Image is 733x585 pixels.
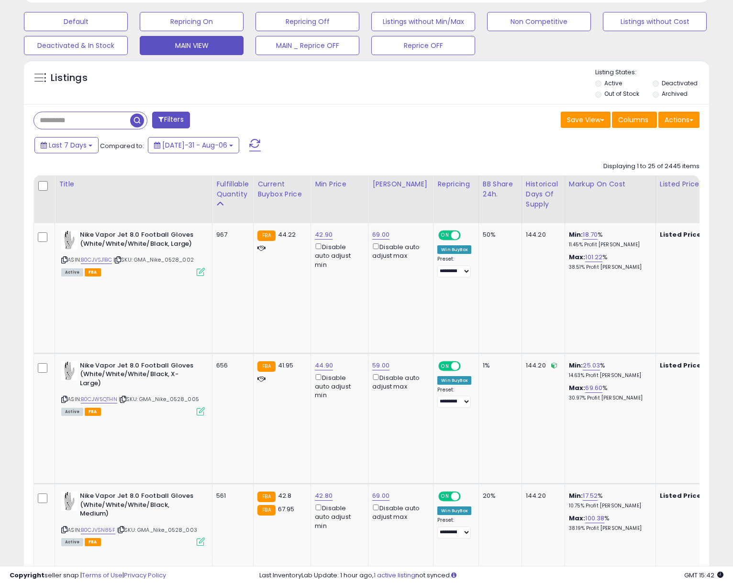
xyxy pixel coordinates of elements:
button: Actions [658,112,700,128]
span: FBA [85,268,101,276]
label: Active [604,79,622,87]
a: 44.90 [315,361,333,370]
div: Repricing [437,179,475,189]
div: Preset: [437,256,471,277]
label: Archived [662,90,688,98]
span: | SKU: GMA_Nike_0528_005 [119,395,199,403]
button: Filters [152,112,189,128]
button: Reprice OFF [371,36,475,55]
div: 144.20 [526,492,557,500]
img: 31lvMp9CVIL._SL40_.jpg [61,230,78,250]
span: All listings currently available for purchase on Amazon [61,408,83,416]
small: FBA [257,492,275,502]
button: Repricing On [140,12,244,31]
b: Listed Price: [660,230,703,239]
a: 42.80 [315,491,333,501]
button: Last 7 Days [34,137,99,153]
button: Deactivated & In Stock [24,36,128,55]
span: ON [439,231,451,240]
div: BB Share 24h. [483,179,518,199]
div: Win BuyBox [437,245,471,254]
div: % [569,361,648,379]
a: 17.52 [583,491,598,501]
span: | SKU: GMA_Nike_0528_003 [117,526,197,534]
div: Last InventoryLab Update: 1 hour ago, not synced. [259,571,723,580]
div: 144.20 [526,230,557,239]
div: [PERSON_NAME] [372,179,429,189]
a: 25.03 [583,361,600,370]
a: 59.00 [372,361,389,370]
a: 69.60 [585,383,602,393]
button: Save View [561,112,611,128]
div: % [569,253,648,271]
div: ASIN: [61,492,205,545]
a: 42.90 [315,230,333,240]
div: Win BuyBox [437,506,471,515]
a: B0CJW5QTHN [81,395,117,403]
a: B0CJVSN85F [81,526,115,534]
div: Disable auto adjust min [315,241,361,269]
div: Fulfillable Quantity [216,179,249,199]
strong: Copyright [10,571,44,580]
div: Win BuyBox [437,376,471,385]
b: Max: [569,514,586,523]
div: Disable auto adjust max [372,372,426,391]
a: 101.22 [585,252,602,262]
a: 18.70 [583,230,598,240]
div: Historical Days Of Supply [526,179,561,209]
div: Min Price [315,179,364,189]
p: 14.63% Profit [PERSON_NAME] [569,372,648,379]
a: 1 active listing [374,571,415,580]
span: OFF [459,493,475,501]
span: All listings currently available for purchase on Amazon [61,538,83,546]
div: % [569,492,648,509]
span: Compared to: [100,141,144,150]
b: Min: [569,491,583,500]
span: FBA [85,408,101,416]
div: 144.20 [526,361,557,370]
small: FBA [257,230,275,241]
h5: Listings [51,71,88,85]
a: Terms of Use [82,571,122,580]
span: 2025-08-14 15:42 GMT [684,571,723,580]
div: Title [59,179,208,189]
th: The percentage added to the cost of goods (COGS) that forms the calculator for Min & Max prices. [565,175,655,223]
div: Current Buybox Price [257,179,307,199]
div: ASIN: [61,230,205,275]
div: % [569,514,648,532]
p: 38.51% Profit [PERSON_NAME] [569,264,648,271]
span: 41.95 [278,361,294,370]
b: Nike Vapor Jet 8.0 Football Gloves (White/White/White/Black, Large) [80,230,196,251]
button: Default [24,12,128,31]
p: 30.97% Profit [PERSON_NAME] [569,395,648,401]
button: Columns [612,112,657,128]
p: 38.19% Profit [PERSON_NAME] [569,525,648,532]
div: Preset: [437,517,471,539]
button: Non Competitive [487,12,591,31]
label: Deactivated [662,79,698,87]
button: Listings without Cost [603,12,707,31]
div: 50% [483,230,514,239]
span: 44.22 [278,230,296,239]
button: Repricing Off [255,12,359,31]
div: Preset: [437,387,471,408]
div: 656 [216,361,246,370]
span: ON [439,362,451,370]
span: All listings currently available for purchase on Amazon [61,268,83,276]
div: Displaying 1 to 25 of 2445 items [603,162,700,171]
p: 10.75% Profit [PERSON_NAME] [569,503,648,509]
b: Min: [569,230,583,239]
span: OFF [459,362,475,370]
span: Last 7 Days [49,140,87,150]
div: Disable auto adjust max [372,241,426,260]
b: Min: [569,361,583,370]
img: 31lvMp9CVIL._SL40_.jpg [61,492,78,511]
div: % [569,384,648,401]
span: ON [439,493,451,501]
a: 69.00 [372,491,389,501]
div: 20% [483,492,514,500]
div: Disable auto adjust min [315,503,361,530]
button: Listings without Min/Max [371,12,475,31]
p: Listing States: [595,68,709,77]
div: 561 [216,492,246,500]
